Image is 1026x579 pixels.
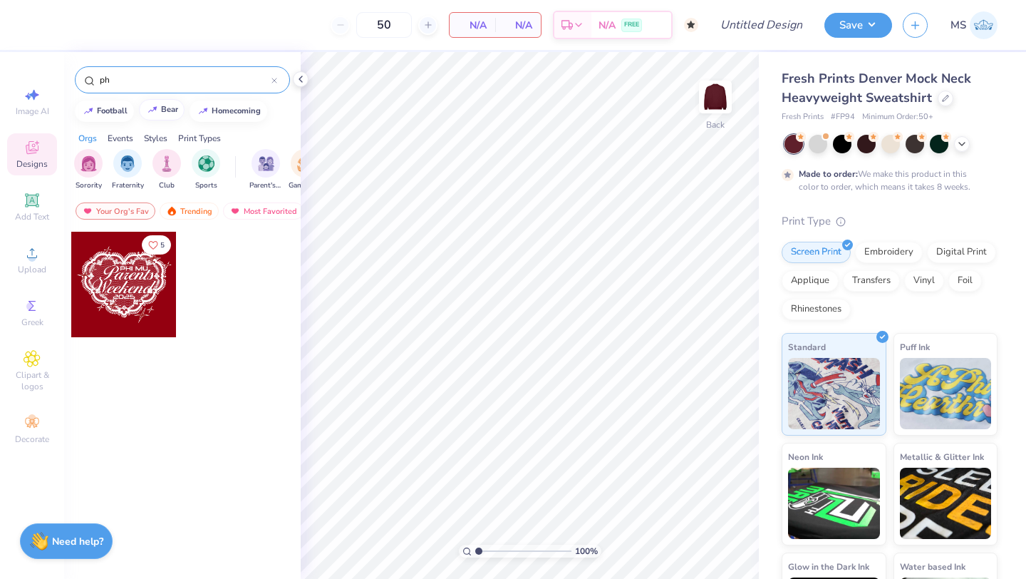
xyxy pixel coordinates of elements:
img: Club Image [159,155,175,172]
span: Metallic & Glitter Ink [900,449,984,464]
span: # FP94 [831,111,855,123]
div: Most Favorited [223,203,304,220]
img: Back [701,83,730,111]
button: Like [142,235,171,255]
div: filter for Club [152,149,181,191]
div: Your Org's Fav [76,203,155,220]
span: Designs [16,158,48,170]
span: Decorate [15,434,49,445]
div: filter for Sorority [74,149,103,191]
div: filter for Parent's Weekend [249,149,282,191]
span: Water based Ink [900,559,965,574]
div: football [97,107,128,115]
img: Game Day Image [297,155,313,172]
div: Transfers [843,270,900,292]
span: 5 [160,242,165,249]
div: Vinyl [904,270,944,292]
div: We make this product in this color to order, which means it takes 8 weeks. [799,168,974,193]
div: filter for Sports [192,149,220,191]
img: Neon Ink [788,468,880,539]
span: FREE [624,20,639,30]
div: bear [161,106,178,113]
img: Fraternity Image [120,155,135,172]
span: Fresh Prints Denver Mock Neck Heavyweight Sweatshirt [782,70,971,106]
div: Back [706,118,725,131]
span: Sports [195,180,217,191]
span: MS [950,17,966,34]
span: Puff Ink [900,339,930,354]
span: Fresh Prints [782,111,824,123]
div: Foil [948,270,982,292]
span: Game Day [289,180,321,191]
img: Standard [788,358,880,429]
input: Try "Alpha" [98,73,271,87]
div: Print Type [782,213,997,230]
a: MS [950,11,997,39]
button: filter button [249,149,282,191]
span: Minimum Order: 50 + [862,111,933,123]
button: homecoming [190,101,267,122]
button: football [75,101,134,122]
div: Orgs [78,132,97,145]
span: Club [159,180,175,191]
span: Upload [18,264,46,275]
span: N/A [504,18,532,33]
input: – – [356,12,412,38]
span: Sorority [76,180,102,191]
div: Digital Print [927,242,996,263]
img: Sorority Image [81,155,97,172]
div: filter for Game Day [289,149,321,191]
span: Parent's Weekend [249,180,282,191]
button: filter button [74,149,103,191]
button: bear [139,99,185,121]
button: Save [824,13,892,38]
span: Standard [788,339,826,354]
button: filter button [112,149,144,191]
span: N/A [598,18,616,33]
img: trending.gif [166,206,177,216]
button: filter button [192,149,220,191]
span: Clipart & logos [7,369,57,392]
div: Rhinestones [782,299,851,320]
input: Untitled Design [709,11,814,39]
div: homecoming [212,107,261,115]
span: Image AI [16,106,49,117]
strong: Need help? [52,535,103,548]
img: trend_line.gif [197,107,209,116]
span: Greek [21,317,43,328]
button: filter button [289,149,321,191]
span: N/A [458,18,487,33]
img: Metallic & Glitter Ink [900,468,992,539]
img: Sports Image [198,155,214,172]
span: 100 % [575,545,598,558]
div: Applique [782,270,839,292]
img: trend_line.gif [147,106,158,114]
strong: Made to order: [799,168,858,180]
img: Madeline Sommer [970,11,997,39]
div: Trending [160,203,219,220]
span: Glow in the Dark Ink [788,559,869,574]
div: Events [108,132,133,145]
img: trend_line.gif [83,107,94,116]
div: Styles [144,132,167,145]
img: most_fav.gif [229,206,241,216]
div: Print Types [178,132,221,145]
div: Embroidery [855,242,923,263]
span: Neon Ink [788,449,823,464]
img: Parent's Weekend Image [258,155,274,172]
img: Puff Ink [900,358,992,429]
div: filter for Fraternity [112,149,144,191]
div: Screen Print [782,242,851,263]
span: Fraternity [112,180,144,191]
img: most_fav.gif [82,206,93,216]
span: Add Text [15,211,49,222]
button: filter button [152,149,181,191]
